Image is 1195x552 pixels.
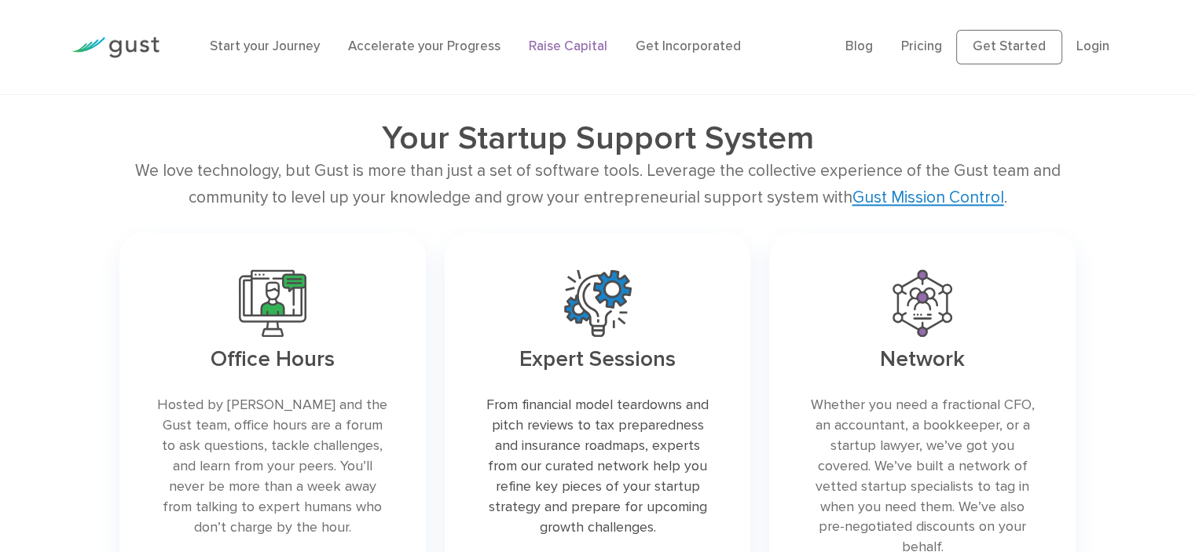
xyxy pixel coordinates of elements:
a: Start your Journey [210,38,320,54]
img: Gust Logo [71,37,159,58]
a: Login [1076,38,1109,54]
a: Get Started [956,30,1062,64]
a: Accelerate your Progress [348,38,500,54]
a: Pricing [901,38,942,54]
h2: Your Startup Support System [215,119,981,158]
div: We love technology, but Gust is more than just a set of software tools. Leverage the collective e... [119,158,1076,210]
a: Raise Capital [529,38,607,54]
a: Gust Mission Control [852,188,1004,207]
a: Blog [845,38,873,54]
a: Get Incorporated [636,38,741,54]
